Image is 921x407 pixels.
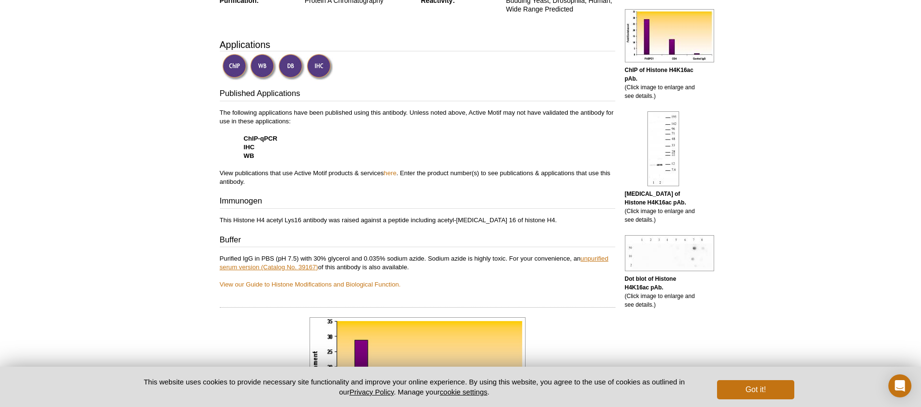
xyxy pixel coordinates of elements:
[888,374,911,397] div: Open Intercom Messenger
[127,377,702,397] p: This website uses cookies to provide necessary site functionality and improve your online experie...
[625,191,686,206] b: [MEDICAL_DATA] of Histone H4K16ac pAb.
[625,9,714,62] img: Histone H4K16ac antibody (pAb) tested by ChIP.
[220,254,615,289] p: Purified IgG in PBS (pH 7.5) with 30% glycerol and 0.035% sodium azide. Sodium azide is highly to...
[220,37,615,52] h3: Applications
[244,135,277,142] strong: ChIP-qPCR
[220,216,615,225] p: This Histone H4 acetyl Lys16 antibody was raised against a peptide including acetyl-[MEDICAL_DATA...
[625,66,702,100] p: (Click image to enlarge and see details.)
[220,281,401,288] a: View our Guide to Histone Modifications and Biological Function.
[384,169,396,177] a: here
[440,388,487,396] button: cookie settings
[625,275,702,309] p: (Click image to enlarge and see details.)
[625,67,694,82] b: ChIP of Histone H4K16ac pAb.
[625,275,676,291] b: Dot blot of Histone H4K16ac pAb.
[307,54,333,80] img: Immunohistochemistry Validated
[220,108,615,186] p: The following applications have been published using this antibody. Unless noted above, Active Mo...
[625,190,702,224] p: (Click image to enlarge and see details.)
[647,111,679,186] img: Histone H4K16ac antibody (pAb) tested by Western blot.
[717,380,794,399] button: Got it!
[244,144,255,151] strong: IHC
[222,54,249,80] img: ChIP Validated
[244,152,254,159] strong: WB
[220,195,615,209] h3: Immunogen
[220,88,615,101] h3: Published Applications
[349,388,394,396] a: Privacy Policy
[625,235,714,271] img: Histone H4K16ac antibody (pAb) tested by dot blot analysis.
[278,54,305,80] img: Dot Blot Validated
[250,54,276,80] img: Western Blot Validated
[220,234,615,248] h3: Buffer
